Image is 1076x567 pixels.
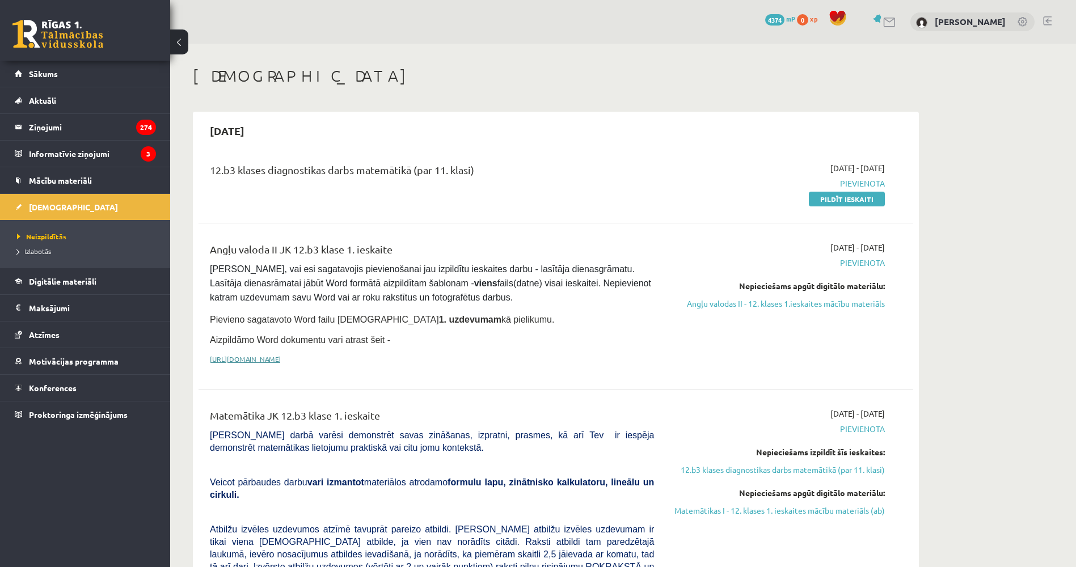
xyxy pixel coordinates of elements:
span: Mācību materiāli [29,175,92,185]
span: 4374 [765,14,784,26]
legend: Informatīvie ziņojumi [29,141,156,167]
span: Motivācijas programma [29,356,119,366]
a: Rīgas 1. Tālmācības vidusskola [12,20,103,48]
h1: [DEMOGRAPHIC_DATA] [193,66,919,86]
a: Atzīmes [15,321,156,348]
h2: [DATE] [199,117,256,144]
span: mP [786,14,795,23]
span: Atzīmes [29,329,60,340]
span: Izlabotās [17,247,51,256]
i: 274 [136,120,156,135]
strong: 1. uzdevumam [439,315,501,324]
span: Aizpildāmo Word dokumentu vari atrast šeit - [210,335,390,345]
div: Nepieciešams apgūt digitālo materiālu: [671,280,885,292]
a: Aktuāli [15,87,156,113]
a: 12.b3 klases diagnostikas darbs matemātikā (par 11. klasi) [671,464,885,476]
strong: viens [474,278,497,288]
a: [DEMOGRAPHIC_DATA] [15,194,156,220]
span: Neizpildītās [17,232,66,241]
span: Sākums [29,69,58,79]
a: Konferences [15,375,156,401]
span: [DATE] - [DATE] [830,162,885,174]
legend: Maksājumi [29,295,156,321]
a: 4374 mP [765,14,795,23]
a: Motivācijas programma [15,348,156,374]
a: Ziņojumi274 [15,114,156,140]
a: Izlabotās [17,246,159,256]
span: [PERSON_NAME], vai esi sagatavojis pievienošanai jau izpildītu ieskaites darbu - lasītāja dienasg... [210,264,653,302]
span: [DATE] - [DATE] [830,242,885,253]
span: Proktoringa izmēģinājums [29,409,128,420]
a: Proktoringa izmēģinājums [15,401,156,428]
a: Matemātikas I - 12. klases 1. ieskaites mācību materiāls (ab) [671,505,885,517]
a: [URL][DOMAIN_NAME] [210,354,281,363]
legend: Ziņojumi [29,114,156,140]
span: [PERSON_NAME] darbā varēsi demonstrēt savas zināšanas, izpratni, prasmes, kā arī Tev ir iespēja d... [210,430,654,452]
span: Pievienota [671,177,885,189]
a: 0 xp [797,14,823,23]
span: [DATE] - [DATE] [830,408,885,420]
div: Matemātika JK 12.b3 klase 1. ieskaite [210,408,654,429]
b: formulu lapu, zinātnisko kalkulatoru, lineālu un cirkuli. [210,477,654,500]
a: Neizpildītās [17,231,159,242]
div: 12.b3 klases diagnostikas darbs matemātikā (par 11. klasi) [210,162,654,183]
i: 3 [141,146,156,162]
a: Sākums [15,61,156,87]
a: Digitālie materiāli [15,268,156,294]
div: Nepieciešams izpildīt šīs ieskaites: [671,446,885,458]
span: Veicot pārbaudes darbu materiālos atrodamo [210,477,654,500]
div: Angļu valoda II JK 12.b3 klase 1. ieskaite [210,242,654,263]
img: Oskars Pokrovskis [916,17,927,28]
a: Maksājumi [15,295,156,321]
span: xp [810,14,817,23]
span: Pievienota [671,257,885,269]
span: Aktuāli [29,95,56,105]
span: Pievieno sagatavoto Word failu [DEMOGRAPHIC_DATA] kā pielikumu. [210,315,554,324]
a: Pildīt ieskaiti [809,192,885,206]
div: Nepieciešams apgūt digitālo materiālu: [671,487,885,499]
span: Digitālie materiāli [29,276,96,286]
a: [PERSON_NAME] [935,16,1006,27]
span: [DEMOGRAPHIC_DATA] [29,202,118,212]
span: Konferences [29,383,77,393]
span: Pievienota [671,423,885,435]
b: vari izmantot [307,477,364,487]
a: Angļu valodas II - 12. klases 1.ieskaites mācību materiāls [671,298,885,310]
a: Mācību materiāli [15,167,156,193]
span: 0 [797,14,808,26]
a: Informatīvie ziņojumi3 [15,141,156,167]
